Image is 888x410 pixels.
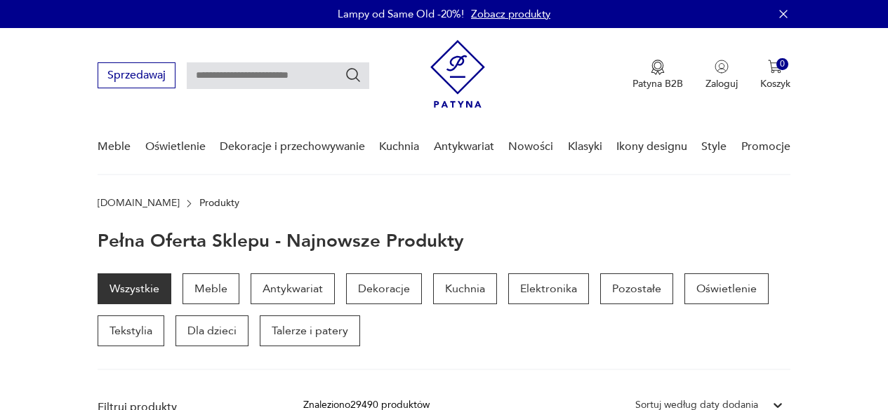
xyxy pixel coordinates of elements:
[260,315,360,346] a: Talerze i patery
[220,120,365,174] a: Dekoracje i przechowywanie
[145,120,206,174] a: Oświetlenie
[199,198,239,209] p: Produkty
[616,120,687,174] a: Ikony designu
[632,77,683,90] p: Patyna B2B
[98,315,164,346] a: Tekstylia
[508,273,589,304] a: Elektronika
[741,120,790,174] a: Promocje
[705,77,738,90] p: Zaloguj
[98,273,171,304] a: Wszystkie
[568,120,602,174] a: Klasyki
[345,67,362,83] button: Szukaj
[701,120,727,174] a: Style
[379,120,419,174] a: Kuchnia
[251,273,335,304] a: Antykwariat
[471,7,550,21] a: Zobacz produkty
[632,60,683,90] a: Ikona medaluPatyna B2B
[98,198,180,209] a: [DOMAIN_NAME]
[715,60,729,74] img: Ikonka użytkownika
[338,7,464,21] p: Lampy od Same Old -20%!
[760,60,790,90] button: 0Koszyk
[430,40,485,108] img: Patyna - sklep z meblami i dekoracjami vintage
[183,273,239,304] a: Meble
[632,60,683,90] button: Patyna B2B
[508,120,553,174] a: Nowości
[600,273,673,304] a: Pozostałe
[98,62,175,88] button: Sprzedawaj
[433,273,497,304] a: Kuchnia
[651,60,665,75] img: Ikona medalu
[705,60,738,90] button: Zaloguj
[98,71,175,81] a: Sprzedawaj
[98,231,464,251] h1: Pełna oferta sklepu - najnowsze produkty
[434,120,494,174] a: Antykwariat
[175,315,248,346] a: Dla dzieci
[776,58,788,70] div: 0
[760,77,790,90] p: Koszyk
[684,273,769,304] a: Oświetlenie
[346,273,422,304] a: Dekoracje
[98,120,131,174] a: Meble
[768,60,782,74] img: Ikona koszyka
